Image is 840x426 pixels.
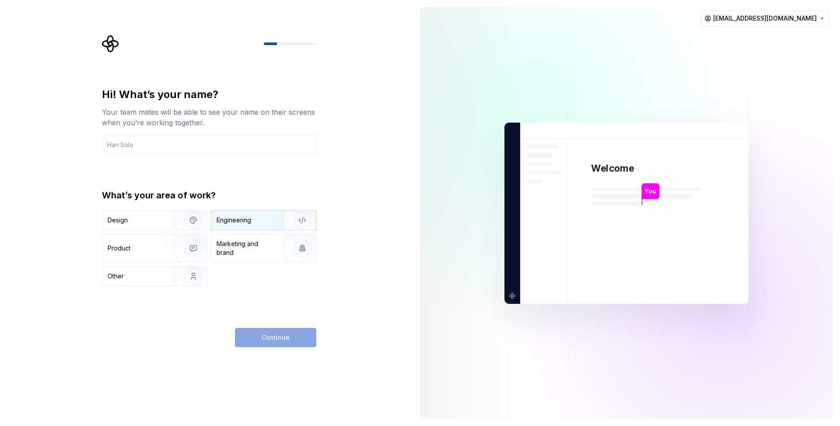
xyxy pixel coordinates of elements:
[217,216,251,225] div: Engineering
[102,189,316,201] div: What’s your area of work?
[713,14,817,23] span: [EMAIL_ADDRESS][DOMAIN_NAME]
[108,272,124,281] div: Other
[591,162,634,175] p: Welcome
[102,35,119,53] svg: Supernova Logo
[102,88,316,102] div: Hi! What’s your name?
[644,186,656,196] p: You
[108,216,128,225] div: Design
[102,107,316,128] div: Your team mates will be able to see your name on their screens when you’re working together.
[700,11,829,26] button: [EMAIL_ADDRESS][DOMAIN_NAME]
[217,239,276,257] div: Marketing and brand
[108,244,130,253] div: Product
[102,135,316,154] input: Han Solo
